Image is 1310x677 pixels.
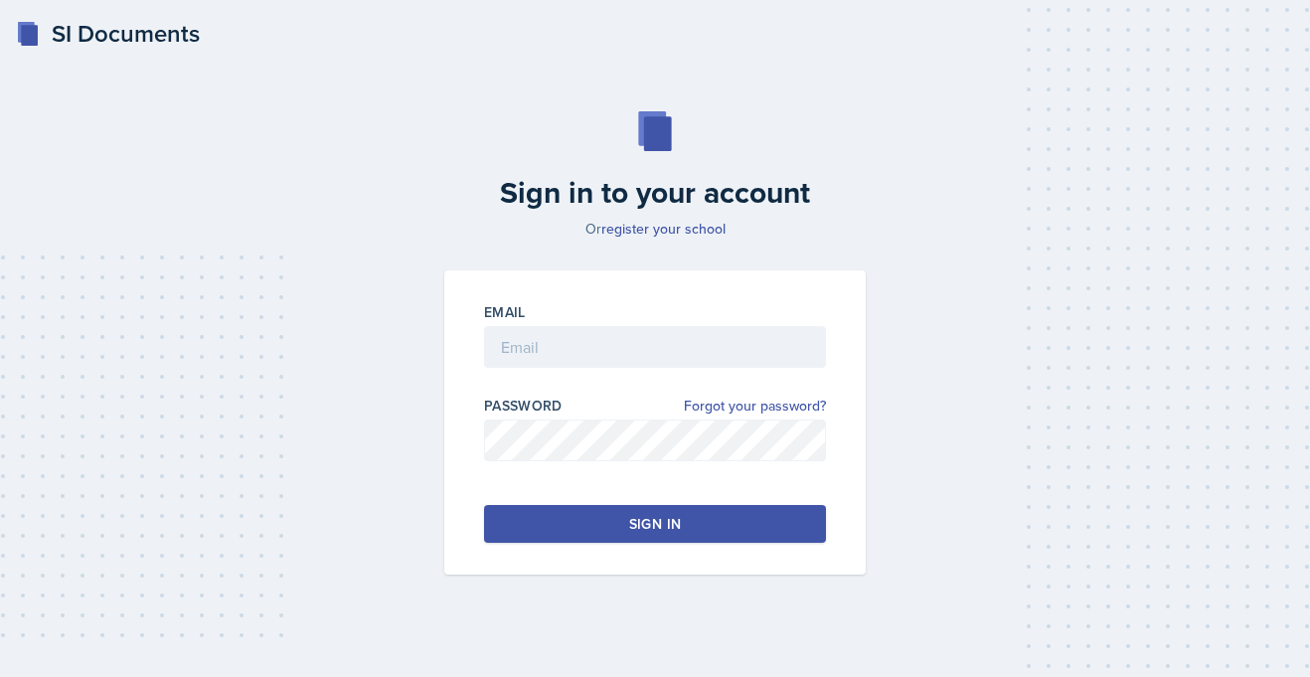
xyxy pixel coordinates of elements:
[601,219,726,239] a: register your school
[432,219,878,239] p: Or
[629,514,681,534] div: Sign in
[484,505,826,543] button: Sign in
[684,396,826,417] a: Forgot your password?
[484,396,563,416] label: Password
[484,302,526,322] label: Email
[484,326,826,368] input: Email
[432,175,878,211] h2: Sign in to your account
[16,16,200,52] a: SI Documents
